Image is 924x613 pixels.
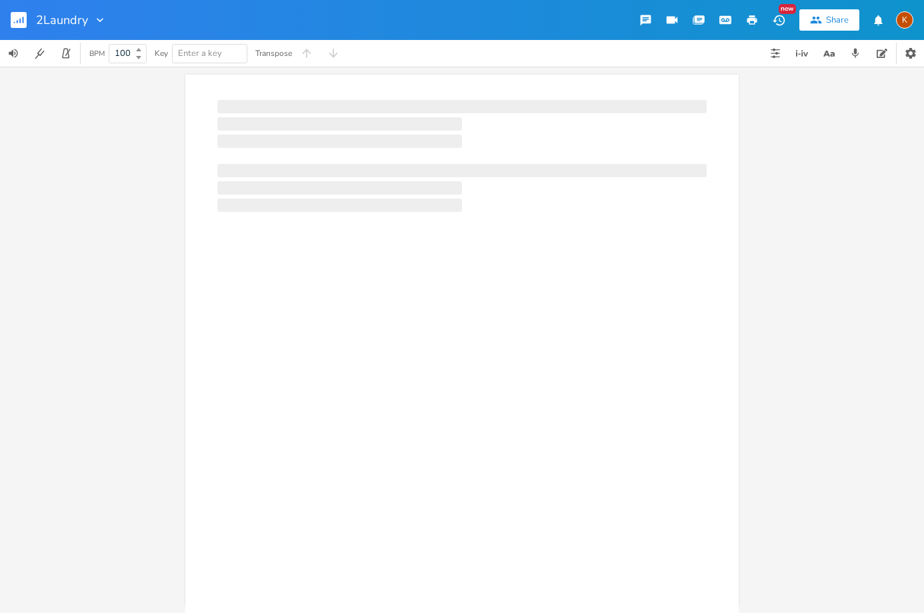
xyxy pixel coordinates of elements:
div: Share [826,14,849,26]
div: Key [155,49,168,57]
div: Kat [896,11,913,29]
span: Enter a key [178,47,222,59]
div: BPM [89,50,105,57]
div: New [779,4,796,14]
button: K [896,5,913,35]
button: Share [799,9,859,31]
span: 2Laundry [36,14,88,26]
button: New [765,8,792,32]
div: Transpose [255,49,292,57]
